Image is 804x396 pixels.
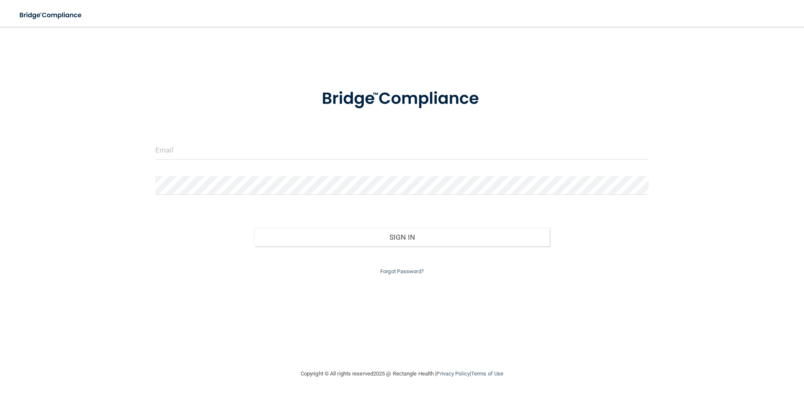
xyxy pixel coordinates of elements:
[155,141,649,160] input: Email
[13,7,90,24] img: bridge_compliance_login_screen.278c3ca4.svg
[304,77,500,121] img: bridge_compliance_login_screen.278c3ca4.svg
[471,370,503,377] a: Terms of Use
[436,370,469,377] a: Privacy Policy
[254,228,550,246] button: Sign In
[380,268,424,274] a: Forgot Password?
[249,360,555,387] div: Copyright © All rights reserved 2025 @ Rectangle Health | |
